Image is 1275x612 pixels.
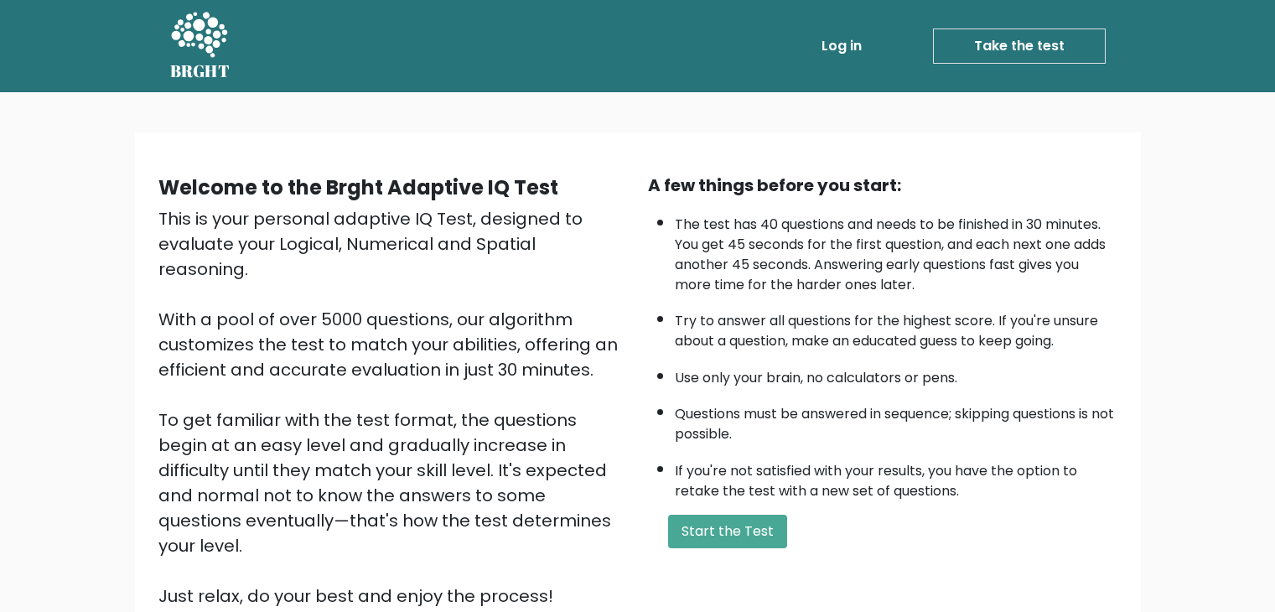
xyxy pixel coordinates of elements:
li: If you're not satisfied with your results, you have the option to retake the test with a new set ... [675,453,1117,501]
li: Try to answer all questions for the highest score. If you're unsure about a question, make an edu... [675,303,1117,351]
a: Log in [815,29,868,63]
h5: BRGHT [170,61,231,81]
li: The test has 40 questions and needs to be finished in 30 minutes. You get 45 seconds for the firs... [675,206,1117,295]
a: Take the test [933,29,1106,64]
div: A few things before you start: [648,173,1117,198]
b: Welcome to the Brght Adaptive IQ Test [158,174,558,201]
li: Questions must be answered in sequence; skipping questions is not possible. [675,396,1117,444]
div: This is your personal adaptive IQ Test, designed to evaluate your Logical, Numerical and Spatial ... [158,206,628,609]
li: Use only your brain, no calculators or pens. [675,360,1117,388]
button: Start the Test [668,515,787,548]
a: BRGHT [170,7,231,86]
